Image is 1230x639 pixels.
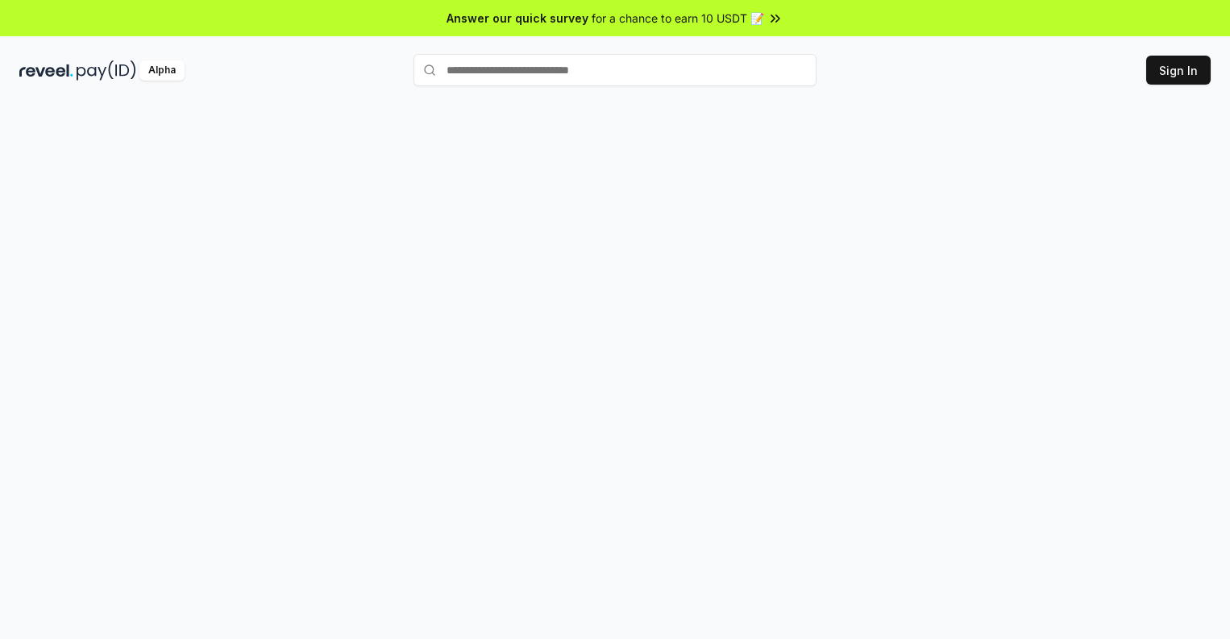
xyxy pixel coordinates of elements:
[139,60,185,81] div: Alpha
[592,10,764,27] span: for a chance to earn 10 USDT 📝
[1146,56,1211,85] button: Sign In
[77,60,136,81] img: pay_id
[19,60,73,81] img: reveel_dark
[447,10,588,27] span: Answer our quick survey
